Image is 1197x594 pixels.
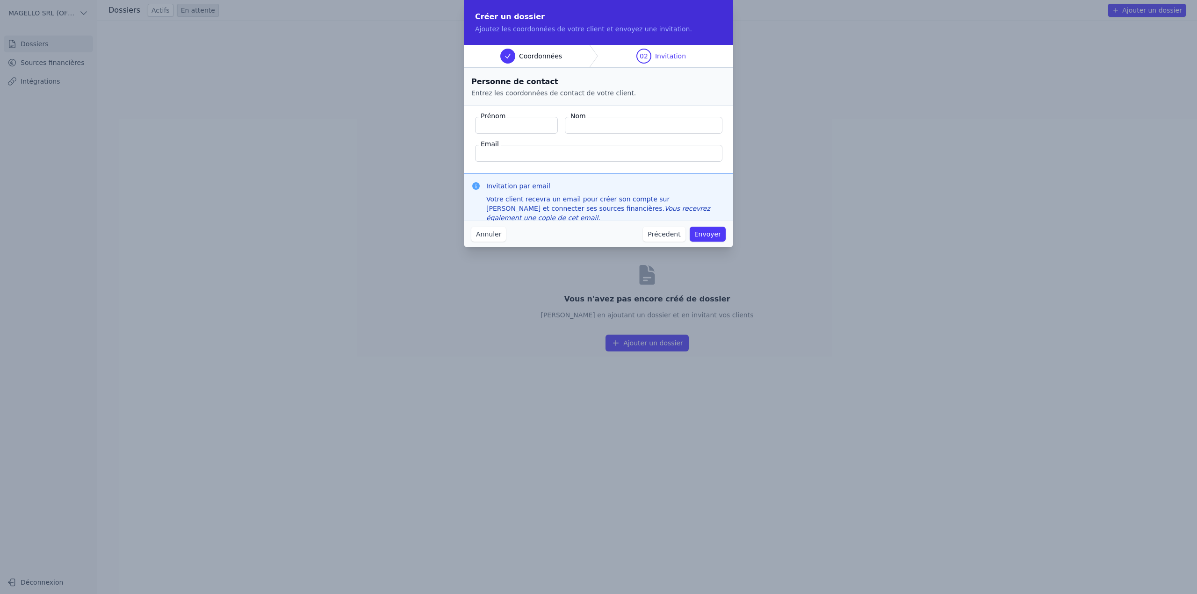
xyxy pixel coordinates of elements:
[471,88,726,98] p: Entrez les coordonnées de contact de votre client.
[479,139,501,149] label: Email
[471,227,506,242] button: Annuler
[640,51,648,61] span: 02
[486,205,710,222] em: Vous recevrez également une copie de cet email.
[475,11,722,22] h2: Créer un dossier
[690,227,726,242] button: Envoyer
[475,24,722,34] p: Ajoutez les coordonnées de votre client et envoyez une invitation.
[655,51,686,61] span: Invitation
[486,194,726,222] div: Votre client recevra un email pour créer son compte sur [PERSON_NAME] et connecter ses sources fi...
[519,51,562,61] span: Coordonnées
[471,75,726,88] h2: Personne de contact
[464,45,733,68] nav: Progress
[569,111,588,121] label: Nom
[486,181,726,191] h3: Invitation par email
[643,227,685,242] button: Précedent
[479,111,507,121] label: Prénom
